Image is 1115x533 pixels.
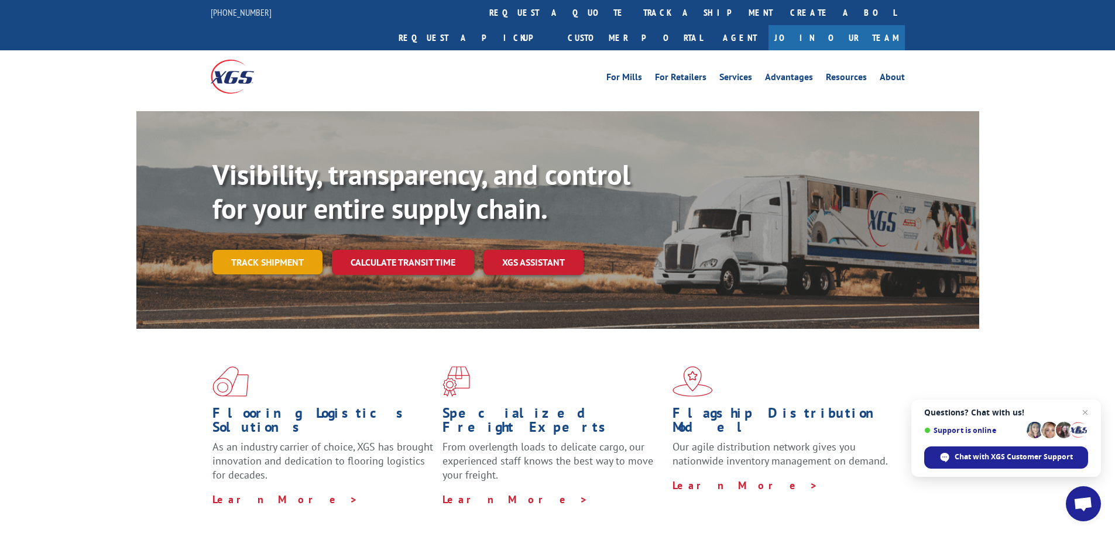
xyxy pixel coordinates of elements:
p: From overlength loads to delicate cargo, our experienced staff knows the best way to move your fr... [442,440,664,492]
a: For Retailers [655,73,706,85]
a: Agent [711,25,769,50]
a: Learn More > [212,493,358,506]
span: Support is online [924,426,1023,435]
span: Questions? Chat with us! [924,408,1088,417]
div: Open chat [1066,486,1101,521]
b: Visibility, transparency, and control for your entire supply chain. [212,156,630,226]
span: Chat with XGS Customer Support [955,452,1073,462]
span: Our agile distribution network gives you nationwide inventory management on demand. [673,440,888,467]
a: Customer Portal [559,25,711,50]
h1: Flooring Logistics Solutions [212,406,434,440]
a: Join Our Team [769,25,905,50]
a: For Mills [606,73,642,85]
span: Close chat [1078,405,1092,419]
a: Calculate transit time [332,250,474,275]
a: About [880,73,905,85]
a: Learn More > [442,493,588,506]
h1: Flagship Distribution Model [673,406,894,440]
div: Chat with XGS Customer Support [924,446,1088,469]
a: Learn More > [673,479,818,492]
a: Resources [826,73,867,85]
a: Request a pickup [390,25,559,50]
a: Advantages [765,73,813,85]
a: [PHONE_NUMBER] [211,6,272,18]
img: xgs-icon-flagship-distribution-model-red [673,366,713,397]
h1: Specialized Freight Experts [442,406,664,440]
a: Track shipment [212,250,323,274]
img: xgs-icon-total-supply-chain-intelligence-red [212,366,249,397]
span: As an industry carrier of choice, XGS has brought innovation and dedication to flooring logistics... [212,440,433,482]
a: Services [719,73,752,85]
a: XGS ASSISTANT [483,250,584,275]
img: xgs-icon-focused-on-flooring-red [442,366,470,397]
